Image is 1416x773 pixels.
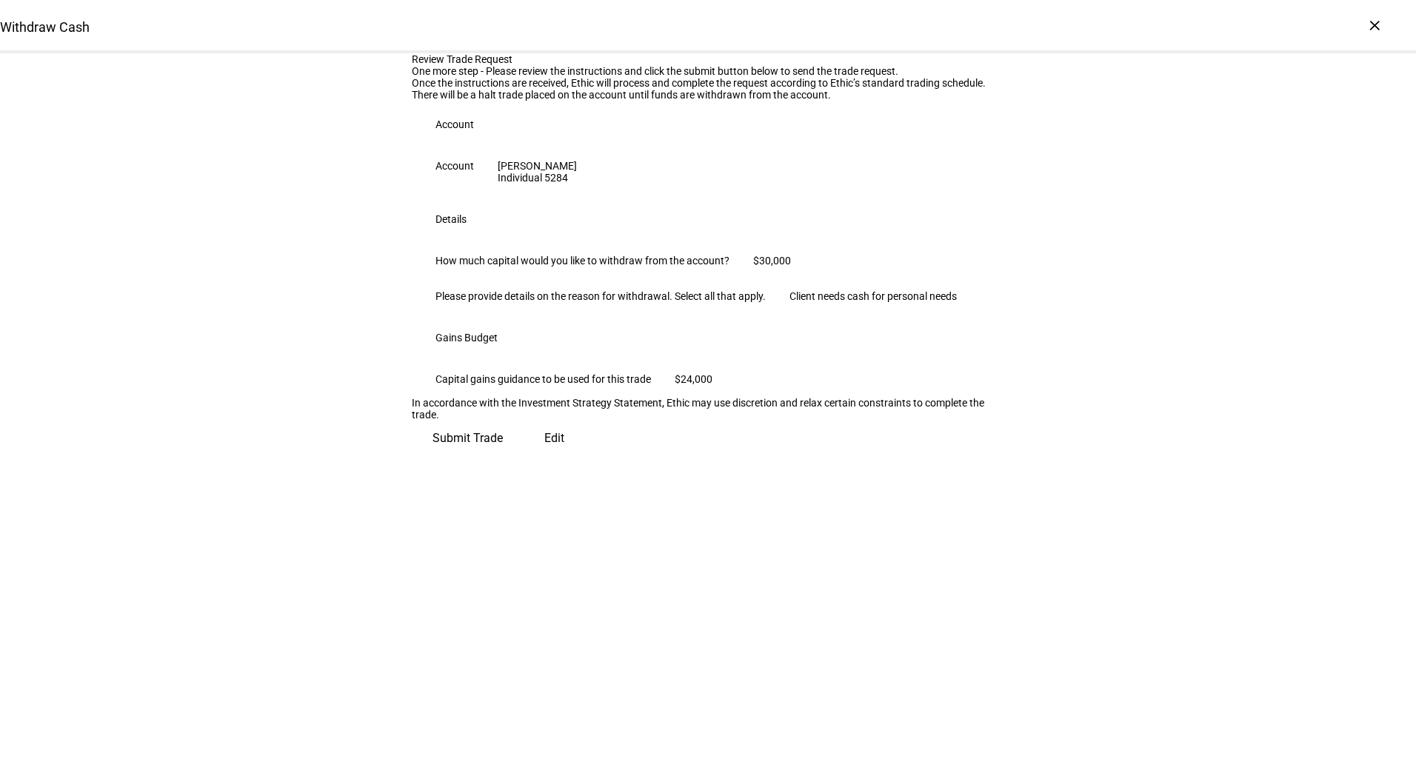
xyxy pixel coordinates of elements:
[1363,13,1386,37] div: ×
[753,255,791,267] div: $30,000
[412,421,524,456] button: Submit Trade
[789,290,957,302] div: Client needs cash for personal needs
[435,160,474,172] div: Account
[412,89,1004,101] div: There will be a halt trade placed on the account until funds are withdrawn from the account.
[412,397,1004,421] div: In accordance with the Investment Strategy Statement, Ethic may use discretion and relax certain ...
[435,255,729,267] div: How much capital would you like to withdraw from the account?
[498,160,577,172] div: [PERSON_NAME]
[412,65,1004,77] div: One more step - Please review the instructions and click the submit button below to send the trad...
[435,290,766,302] div: Please provide details on the reason for withdrawal. Select all that apply.
[412,77,1004,89] div: Once the instructions are received, Ethic will process and complete the request according to Ethi...
[433,421,503,456] span: Submit Trade
[675,373,712,385] div: $24,000
[524,421,585,456] button: Edit
[498,172,577,184] div: Individual 5284
[435,373,651,385] div: Capital gains guidance to be used for this trade
[544,421,564,456] span: Edit
[435,332,498,344] div: Gains Budget
[435,118,474,130] div: Account
[435,213,467,225] div: Details
[412,53,1004,65] div: Review Trade Request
